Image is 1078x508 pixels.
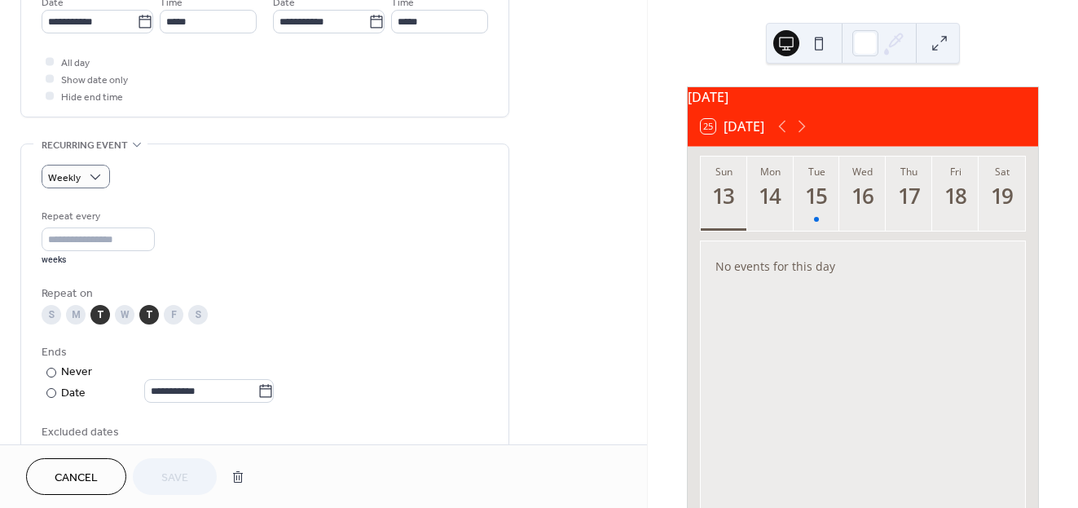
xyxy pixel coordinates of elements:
div: Ends [42,344,485,361]
div: S [42,305,61,325]
div: F [164,305,183,325]
div: Date [61,384,274,403]
div: 17 [896,183,923,210]
button: Sun13 [701,157,747,231]
div: 19 [988,183,1015,210]
button: Cancel [26,458,126,495]
span: All day [61,55,90,72]
div: T [139,305,159,325]
div: 15 [803,183,830,210]
div: Never [61,364,93,381]
button: 25[DATE] [695,115,770,138]
div: Sat [983,165,1020,179]
button: Sat19 [979,157,1025,231]
button: Fri18 [932,157,979,231]
span: Hide end time [61,89,123,106]
span: Excluded dates [42,424,488,441]
div: T [90,305,110,325]
div: W [115,305,134,325]
button: Tue15 [794,157,840,231]
div: Repeat on [42,285,485,303]
div: Repeat every [42,208,152,225]
div: Thu [891,165,927,179]
div: S [188,305,208,325]
div: Fri [937,165,974,179]
span: Cancel [55,470,98,487]
div: Wed [844,165,881,179]
button: Thu17 [886,157,932,231]
div: Mon [752,165,789,179]
div: 18 [942,183,969,210]
div: M [66,305,86,325]
span: Weekly [48,169,81,188]
button: Wed16 [839,157,886,231]
span: Show date only [61,72,128,89]
div: No events for this day [702,247,1023,285]
div: Sun [706,165,742,179]
div: Tue [799,165,835,179]
span: Recurring event [42,137,128,154]
div: 14 [757,183,784,210]
div: [DATE] [688,87,1038,107]
div: 13 [711,183,737,210]
button: Mon14 [747,157,794,231]
div: 16 [850,183,877,210]
div: weeks [42,254,155,266]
